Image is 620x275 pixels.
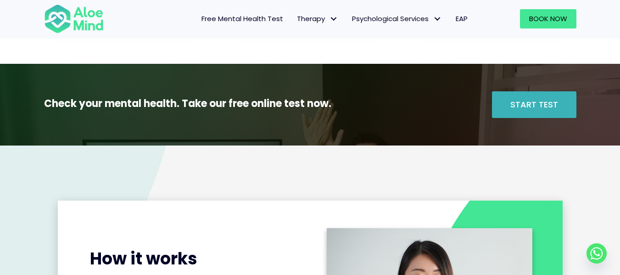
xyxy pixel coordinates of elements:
span: Therapy: submenu [327,12,341,26]
a: Whatsapp [586,243,607,264]
a: Psychological ServicesPsychological Services: submenu [345,9,449,28]
img: Aloe mind Logo [44,4,104,34]
a: TherapyTherapy: submenu [290,9,345,28]
span: Therapy [297,14,338,23]
a: Book Now [520,9,576,28]
a: EAP [449,9,475,28]
span: Psychological Services [352,14,442,23]
a: Free Mental Health Test [195,9,290,28]
span: Free Mental Health Test [201,14,283,23]
span: Psychological Services: submenu [431,12,444,26]
nav: Menu [116,9,475,28]
span: Book Now [529,14,567,23]
span: EAP [456,14,468,23]
a: Start Test [492,91,576,118]
span: How it works [90,247,197,270]
span: Start Test [510,99,558,110]
p: Check your mental health. Take our free online test now. [44,96,371,111]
